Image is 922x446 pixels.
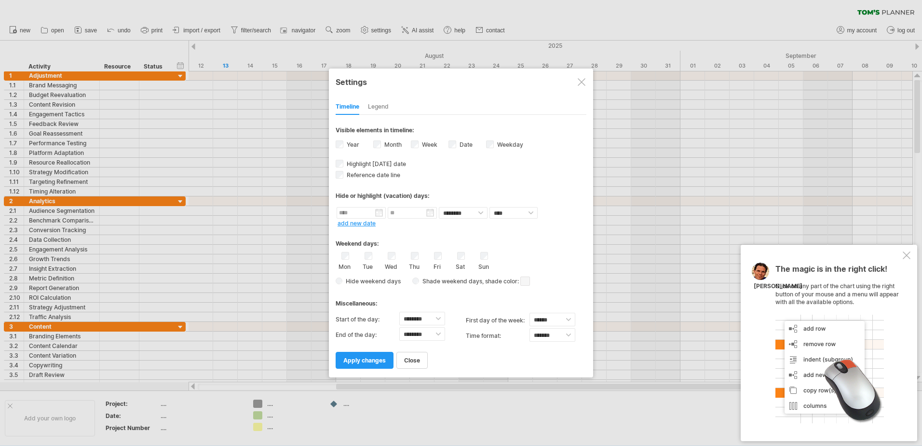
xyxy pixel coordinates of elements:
a: apply changes [336,352,393,369]
span: , shade color: [482,276,530,287]
label: Sat [454,261,466,270]
label: Mon [339,261,351,270]
div: Click on any part of the chart using the right button of your mouse and a menu will appear with a... [775,265,901,423]
div: Legend [368,99,389,115]
div: Hide or highlight (vacation) days: [336,192,586,199]
label: Tue [362,261,374,270]
label: Thu [408,261,420,270]
label: Fri [431,261,443,270]
label: Date [458,141,473,148]
label: Weekday [495,141,523,148]
label: End of the day: [336,327,399,343]
div: Timeline [336,99,359,115]
label: Wed [385,261,397,270]
label: Month [382,141,402,148]
div: Weekend days: [336,231,586,250]
a: add new date [338,220,376,227]
label: Start of the day: [336,312,399,327]
label: Year [345,141,359,148]
div: Settings [336,73,586,90]
span: Highlight [DATE] date [345,160,406,167]
label: first day of the week: [466,313,529,328]
div: [PERSON_NAME] [754,282,802,291]
a: close [396,352,428,369]
span: close [404,357,420,364]
span: click here to change the shade color [520,277,530,286]
div: Miscellaneous: [336,291,586,309]
label: Sun [477,261,489,270]
span: Hide weekend days [342,278,401,285]
span: The magic is in the right click! [775,264,887,279]
div: Visible elements in timeline: [336,126,586,137]
label: Week [420,141,437,148]
label: Time format: [466,328,529,344]
span: Shade weekend days [419,278,482,285]
span: apply changes [343,357,386,364]
span: Reference date line [345,171,400,179]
